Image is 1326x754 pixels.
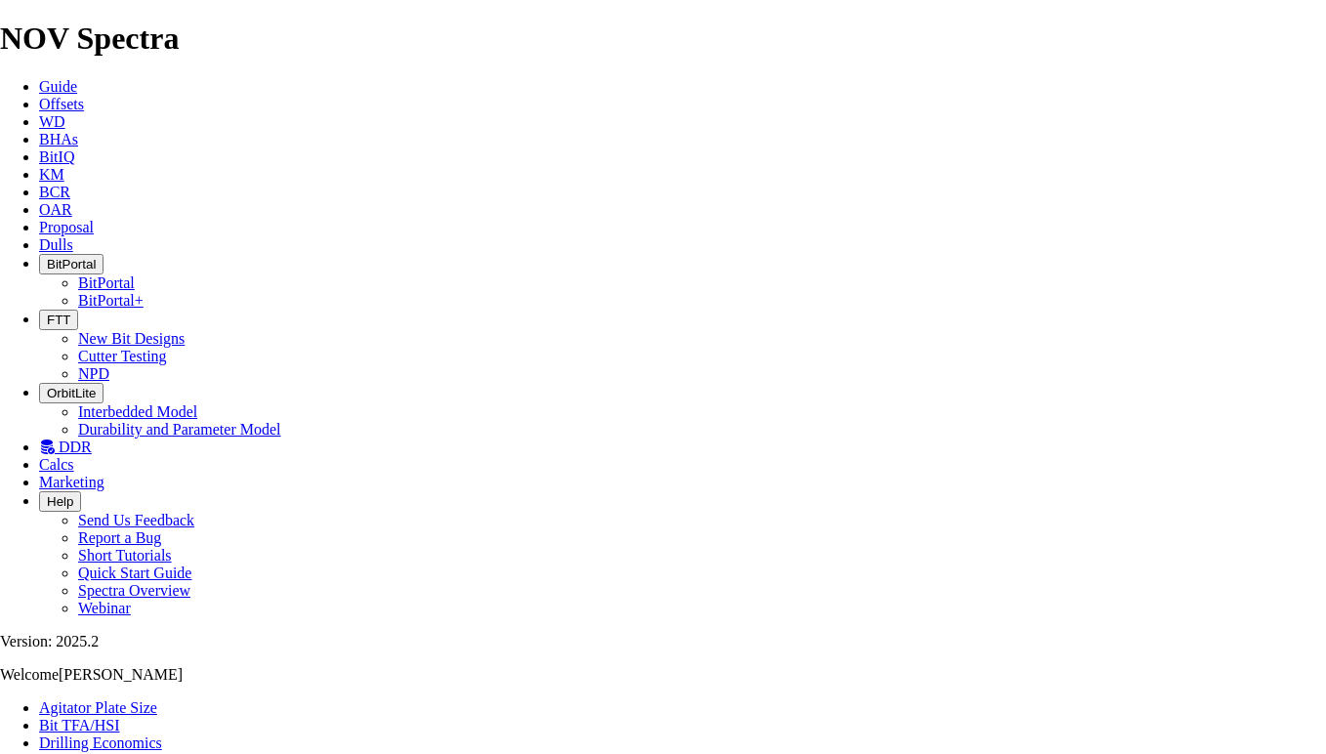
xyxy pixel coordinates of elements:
[39,439,92,455] a: DDR
[47,257,96,272] span: BitPortal
[39,113,65,130] a: WD
[39,456,74,473] a: Calcs
[39,254,104,274] button: BitPortal
[39,219,94,235] a: Proposal
[78,365,109,382] a: NPD
[39,96,84,112] a: Offsets
[78,292,144,309] a: BitPortal+
[78,565,191,581] a: Quick Start Guide
[59,439,92,455] span: DDR
[78,512,194,528] a: Send Us Feedback
[39,383,104,403] button: OrbitLite
[39,184,70,200] a: BCR
[78,274,135,291] a: BitPortal
[47,386,96,400] span: OrbitLite
[78,348,167,364] a: Cutter Testing
[78,529,161,546] a: Report a Bug
[78,330,185,347] a: New Bit Designs
[47,494,73,509] span: Help
[39,148,74,165] a: BitIQ
[78,547,172,564] a: Short Tutorials
[39,131,78,147] a: BHAs
[39,236,73,253] a: Dulls
[78,582,190,599] a: Spectra Overview
[39,201,72,218] a: OAR
[39,734,162,751] a: Drilling Economics
[39,78,77,95] a: Guide
[78,421,281,438] a: Durability and Parameter Model
[39,699,157,716] a: Agitator Plate Size
[39,310,78,330] button: FTT
[78,403,197,420] a: Interbedded Model
[39,717,120,733] a: Bit TFA/HSI
[39,491,81,512] button: Help
[78,600,131,616] a: Webinar
[39,166,64,183] a: KM
[47,313,70,327] span: FTT
[59,666,183,683] span: [PERSON_NAME]
[39,474,104,490] a: Marketing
